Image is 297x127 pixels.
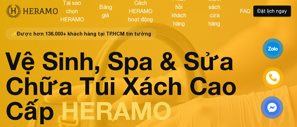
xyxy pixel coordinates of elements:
[264,68,282,87] a: phone-icon
[61,96,172,125] span: HERAMO
[268,73,277,82] img: phone-icon
[6,28,157,40] span: Được hơn 136.000+ khách hàng tại TP.HCM tin tưởng
[11,30,17,37] span: star
[253,5,291,17] button: Đặt lịch ngay
[6,4,58,18] img: new-logo.3f60348b.png
[238,7,253,16] button: FAQ
[97,2,114,20] button: Bảng giá
[6,48,237,123] h1: Vệ Sinh, Spa & Sửa Chữa Túi Xách Cao Cấp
